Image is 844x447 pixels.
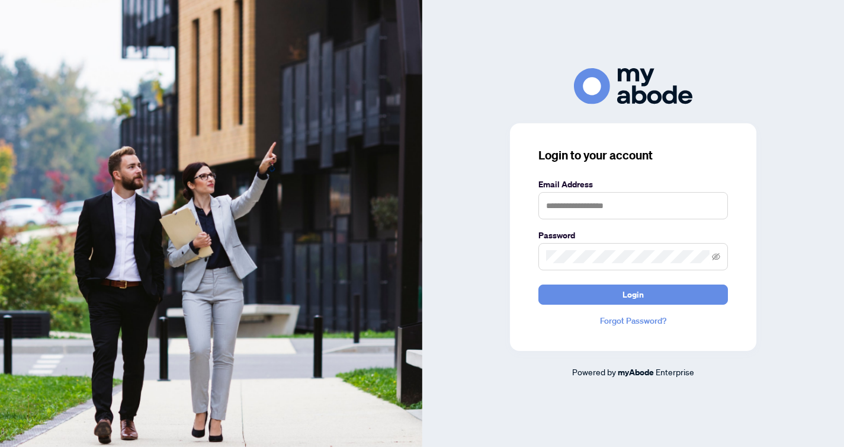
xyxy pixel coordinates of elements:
[538,229,728,242] label: Password
[538,314,728,327] a: Forgot Password?
[538,147,728,164] h3: Login to your account
[712,253,720,261] span: eye-invisible
[574,68,692,104] img: ma-logo
[572,366,616,377] span: Powered by
[622,285,644,304] span: Login
[618,366,654,379] a: myAbode
[538,178,728,191] label: Email Address
[656,366,694,377] span: Enterprise
[538,285,728,305] button: Login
